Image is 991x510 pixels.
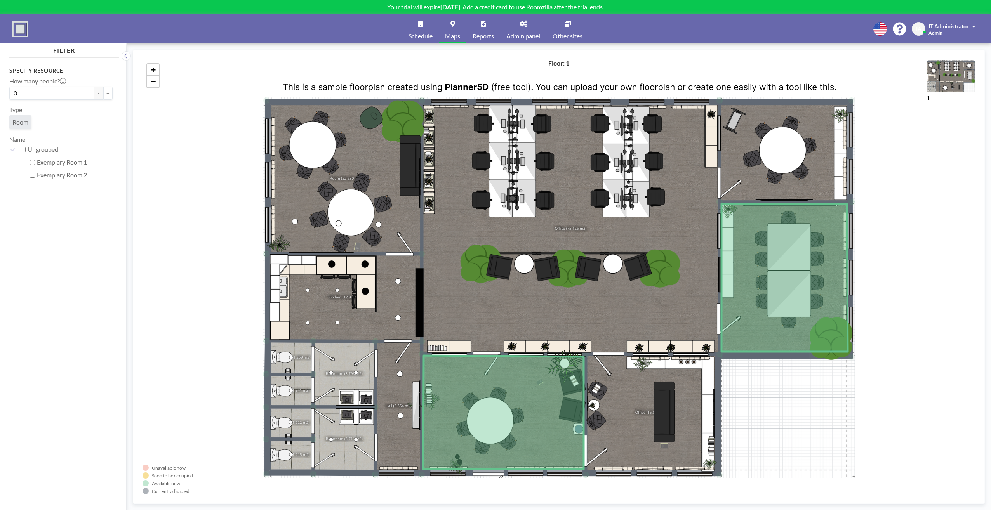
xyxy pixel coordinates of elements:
[37,158,113,166] label: Exemplary Room 1
[12,118,28,126] span: Room
[440,3,460,10] b: [DATE]
[152,488,190,494] div: Currently disabled
[151,76,156,86] span: −
[12,21,28,37] img: organization-logo
[916,26,921,33] span: IA
[927,94,930,101] label: 1
[445,33,460,39] span: Maps
[928,23,969,29] span: IT Administrator
[152,465,186,471] div: Unavailable now
[548,59,569,67] h4: Floor: 1
[9,77,66,85] label: How many people?
[473,33,494,39] span: Reports
[37,171,113,179] label: Exemplary Room 2
[466,14,500,43] a: Reports
[147,76,159,87] a: Zoom out
[928,30,942,36] span: Admin
[94,87,103,100] button: -
[151,65,156,75] span: +
[553,33,582,39] span: Other sites
[103,87,113,100] button: +
[152,481,180,486] div: Available now
[152,473,193,479] div: Soon to be occupied
[409,33,433,39] span: Schedule
[9,67,113,74] h3: Specify resource
[9,43,119,54] h4: FILTER
[147,64,159,76] a: Zoom in
[500,14,546,43] a: Admin panel
[927,59,975,92] img: ExemplaryFloorPlanRoomzilla.png
[402,14,439,43] a: Schedule
[439,14,466,43] a: Maps
[506,33,540,39] span: Admin panel
[28,146,113,153] label: Ungrouped
[9,106,22,114] label: Type
[9,135,25,143] label: Name
[546,14,589,43] a: Other sites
